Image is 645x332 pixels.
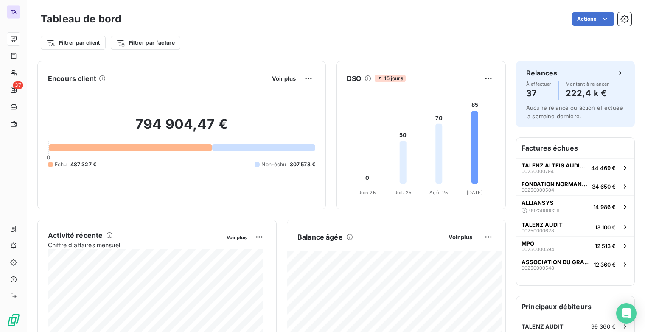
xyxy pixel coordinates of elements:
span: 0 [47,154,50,161]
span: FONDATION NORMANDIE GÉNÉRATIONS [522,181,589,187]
span: MPO [522,240,534,247]
button: ALLIANSYS0025000051114 986 € [516,195,634,218]
img: Logo LeanPay [7,313,20,327]
span: Montant à relancer [566,81,609,86]
h6: Balance âgée [297,232,343,242]
span: 99 360 € [591,323,616,330]
span: 34 650 € [592,183,616,190]
tspan: Juil. 25 [395,190,412,195]
button: Actions [572,12,614,26]
h6: DSO [347,73,361,84]
span: 12 360 € [594,261,616,268]
span: 00250000628 [522,228,554,233]
button: MPO0025000059412 513 € [516,236,634,255]
span: Chiffre d'affaires mensuel [48,240,221,249]
h6: Encours client [48,73,96,84]
span: TALENZ ALTEIS AUDIT IDF [522,162,588,169]
button: Filtrer par client [41,36,106,50]
span: 307 578 € [290,161,315,168]
span: ASSOCIATION DU GRAND LIEU [522,259,590,265]
span: 44 469 € [591,165,616,171]
button: ASSOCIATION DU GRAND LIEU0025000054812 360 € [516,255,634,273]
span: ALLIANSYS [522,199,554,206]
span: Échu [55,161,67,168]
span: Voir plus [227,234,247,240]
span: À effectuer [526,81,552,86]
h4: 222,4 k € [566,86,609,100]
span: 00250000794 [522,169,554,174]
span: 487 327 € [70,161,96,168]
button: Voir plus [446,233,475,241]
span: Non-échu [261,161,286,168]
div: Open Intercom Messenger [616,303,637,324]
span: Aucune relance ou action effectuée la semaine dernière. [526,104,623,120]
tspan: [DATE] [467,190,483,195]
span: 00250000548 [522,265,554,271]
span: 00250000594 [522,247,554,252]
h2: 794 904,47 € [48,116,315,141]
span: 12 513 € [595,243,616,249]
h6: Relances [526,68,557,78]
span: TALENZ AUDIT [522,221,563,228]
button: Voir plus [224,233,249,241]
span: Voir plus [272,75,296,82]
span: Voir plus [449,234,472,240]
span: 15 jours [375,75,405,82]
div: TA [7,5,20,19]
button: FONDATION NORMANDIE GÉNÉRATIONS0025000050434 650 € [516,177,634,195]
span: 14 986 € [593,204,616,210]
span: 37 [13,81,23,89]
span: TALENZ AUDIT [522,323,564,330]
tspan: Juin 25 [359,190,376,195]
h6: Activité récente [48,230,103,240]
h6: Principaux débiteurs [516,296,634,317]
h6: Factures échues [516,138,634,158]
button: TALENZ AUDIT0025000062813 100 € [516,218,634,236]
span: 13 100 € [595,224,616,231]
span: 00250000511 [529,208,559,213]
h3: Tableau de bord [41,11,121,27]
tspan: Août 25 [429,190,448,195]
button: TALENZ ALTEIS AUDIT IDF0025000079444 469 € [516,158,634,177]
button: Filtrer par facture [111,36,180,50]
button: Voir plus [269,75,298,82]
h4: 37 [526,86,552,100]
span: 00250000504 [522,187,554,193]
